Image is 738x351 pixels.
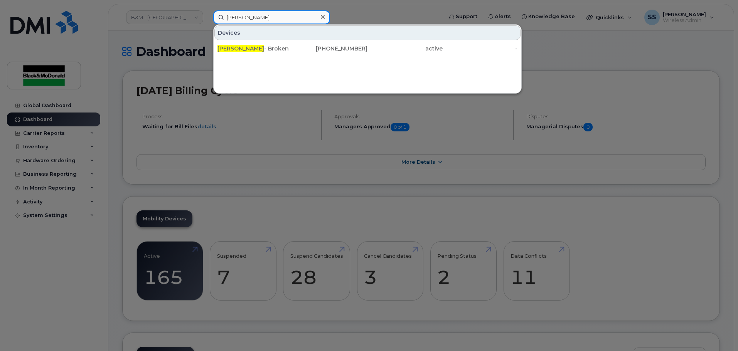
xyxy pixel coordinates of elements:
[367,45,443,52] div: active
[217,45,264,52] span: [PERSON_NAME]
[214,25,521,40] div: Devices
[217,45,293,52] div: - Broken
[214,42,521,55] a: [PERSON_NAME]- Broken[PHONE_NUMBER]active-
[293,45,368,52] div: [PHONE_NUMBER]
[443,45,518,52] div: -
